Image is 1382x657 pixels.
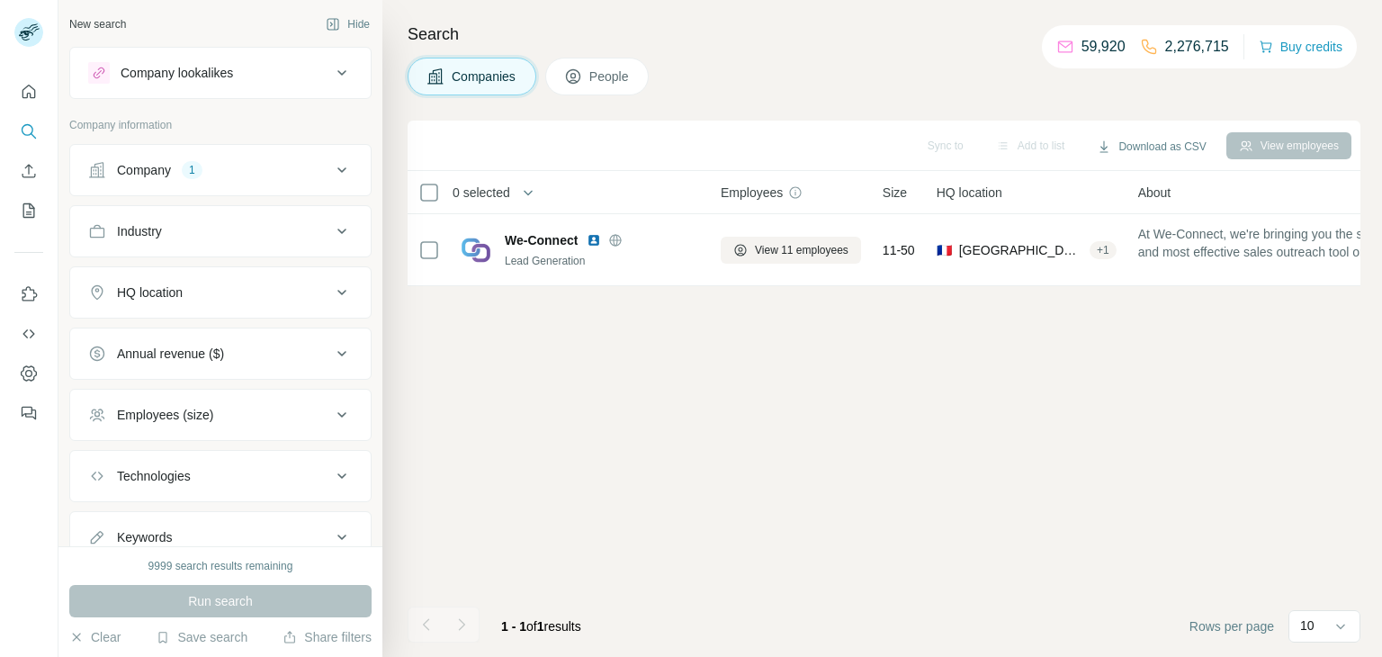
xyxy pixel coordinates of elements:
[14,155,43,187] button: Enrich CSV
[452,67,517,85] span: Companies
[587,233,601,247] img: LinkedIn logo
[526,619,537,634] span: of
[937,241,952,259] span: 🇫🇷
[117,283,183,301] div: HQ location
[70,271,371,314] button: HQ location
[69,117,372,133] p: Company information
[537,619,544,634] span: 1
[121,64,233,82] div: Company lookalikes
[462,236,490,265] img: Logo of We-Connect
[14,397,43,429] button: Feedback
[589,67,631,85] span: People
[313,11,382,38] button: Hide
[70,51,371,94] button: Company lookalikes
[69,628,121,646] button: Clear
[156,628,247,646] button: Save search
[883,241,915,259] span: 11-50
[70,454,371,498] button: Technologies
[117,467,191,485] div: Technologies
[959,241,1082,259] span: [GEOGRAPHIC_DATA], [GEOGRAPHIC_DATA]|[GEOGRAPHIC_DATA]
[14,115,43,148] button: Search
[14,357,43,390] button: Dashboard
[453,184,510,202] span: 0 selected
[1165,36,1229,58] p: 2,276,715
[14,76,43,108] button: Quick start
[70,332,371,375] button: Annual revenue ($)
[148,558,293,574] div: 9999 search results remaining
[14,278,43,310] button: Use Surfe on LinkedIn
[1259,34,1342,59] button: Buy credits
[117,222,162,240] div: Industry
[117,406,213,424] div: Employees (size)
[408,22,1360,47] h4: Search
[1138,184,1171,202] span: About
[1189,617,1274,635] span: Rows per page
[70,210,371,253] button: Industry
[501,619,526,634] span: 1 - 1
[937,184,1002,202] span: HQ location
[283,628,372,646] button: Share filters
[1300,616,1315,634] p: 10
[721,184,783,202] span: Employees
[182,162,202,178] div: 1
[69,16,126,32] div: New search
[117,345,224,363] div: Annual revenue ($)
[883,184,907,202] span: Size
[117,528,172,546] div: Keywords
[70,148,371,192] button: Company1
[14,194,43,227] button: My lists
[505,231,578,249] span: We-Connect
[14,318,43,350] button: Use Surfe API
[1090,242,1117,258] div: + 1
[70,516,371,559] button: Keywords
[501,619,581,634] span: results
[1081,36,1126,58] p: 59,920
[755,242,848,258] span: View 11 employees
[117,161,171,179] div: Company
[1084,133,1218,160] button: Download as CSV
[721,237,861,264] button: View 11 employees
[70,393,371,436] button: Employees (size)
[505,253,699,269] div: Lead Generation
